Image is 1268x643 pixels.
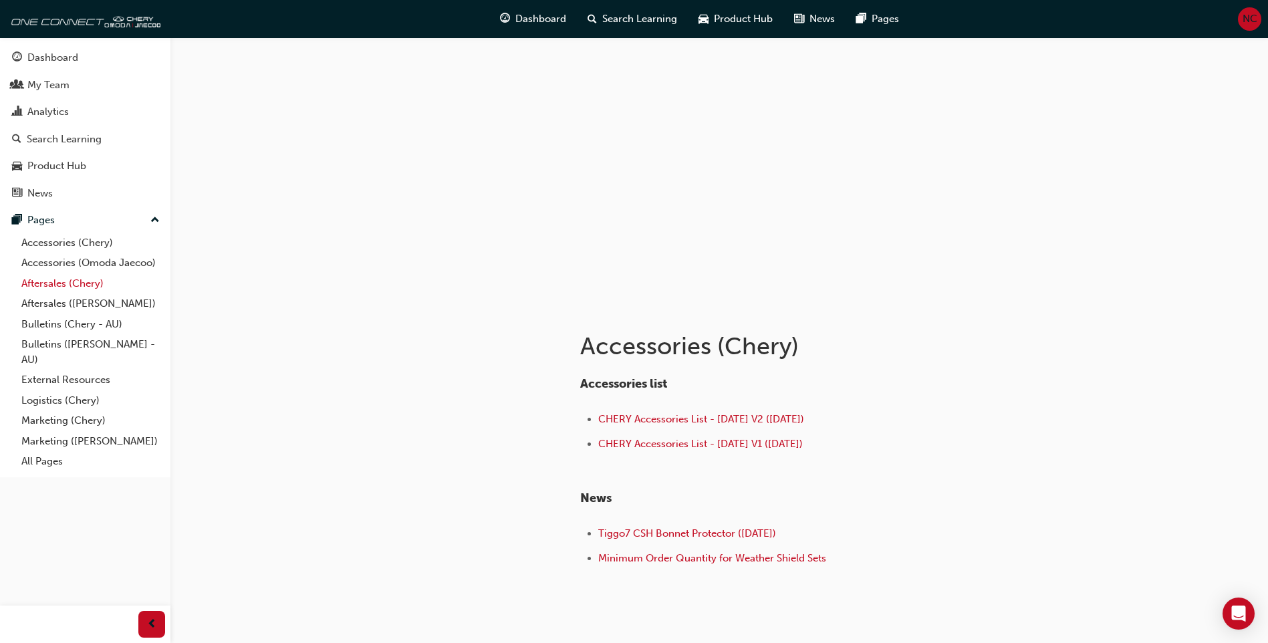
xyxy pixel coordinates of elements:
[27,213,55,228] div: Pages
[5,154,165,178] a: Product Hub
[598,552,826,564] a: Minimum Order Quantity for Weather Shield Sets
[598,438,803,450] a: CHERY Accessories List - [DATE] V1 ([DATE])
[856,11,866,27] span: pages-icon
[147,616,157,633] span: prev-icon
[602,11,677,27] span: Search Learning
[5,127,165,152] a: Search Learning
[783,5,846,33] a: news-iconNews
[872,11,899,27] span: Pages
[16,253,165,273] a: Accessories (Omoda Jaecoo)
[150,212,160,229] span: up-icon
[794,11,804,27] span: news-icon
[714,11,773,27] span: Product Hub
[16,334,165,370] a: Bulletins ([PERSON_NAME] - AU)
[5,43,165,208] button: DashboardMy TeamAnalyticsSearch LearningProduct HubNews
[16,431,165,452] a: Marketing ([PERSON_NAME])
[12,134,21,146] span: search-icon
[515,11,566,27] span: Dashboard
[1238,7,1261,31] button: NC
[5,181,165,206] a: News
[16,314,165,335] a: Bulletins (Chery - AU)
[5,45,165,70] a: Dashboard
[16,233,165,253] a: Accessories (Chery)
[12,188,22,200] span: news-icon
[577,5,688,33] a: search-iconSearch Learning
[500,11,510,27] span: guage-icon
[5,100,165,124] a: Analytics
[12,160,22,172] span: car-icon
[27,78,70,93] div: My Team
[580,332,1019,361] h1: Accessories (Chery)
[580,376,667,391] span: Accessories list
[12,215,22,227] span: pages-icon
[598,527,776,539] a: Tiggo7 CSH Bonnet Protector ([DATE])
[16,410,165,431] a: Marketing (Chery)
[16,390,165,411] a: Logistics (Chery)
[16,451,165,472] a: All Pages
[809,11,835,27] span: News
[1223,598,1255,630] div: Open Intercom Messenger
[16,370,165,390] a: External Resources
[27,132,102,147] div: Search Learning
[27,158,86,174] div: Product Hub
[5,73,165,98] a: My Team
[1243,11,1257,27] span: NC
[27,50,78,66] div: Dashboard
[27,104,69,120] div: Analytics
[5,208,165,233] button: Pages
[16,293,165,314] a: Aftersales ([PERSON_NAME])
[580,491,612,505] span: News
[12,52,22,64] span: guage-icon
[16,273,165,294] a: Aftersales (Chery)
[7,5,160,32] img: oneconnect
[12,80,22,92] span: people-icon
[598,413,804,425] a: CHERY Accessories List - [DATE] V2 ([DATE])
[699,11,709,27] span: car-icon
[588,11,597,27] span: search-icon
[27,186,53,201] div: News
[12,106,22,118] span: chart-icon
[846,5,910,33] a: pages-iconPages
[489,5,577,33] a: guage-iconDashboard
[688,5,783,33] a: car-iconProduct Hub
